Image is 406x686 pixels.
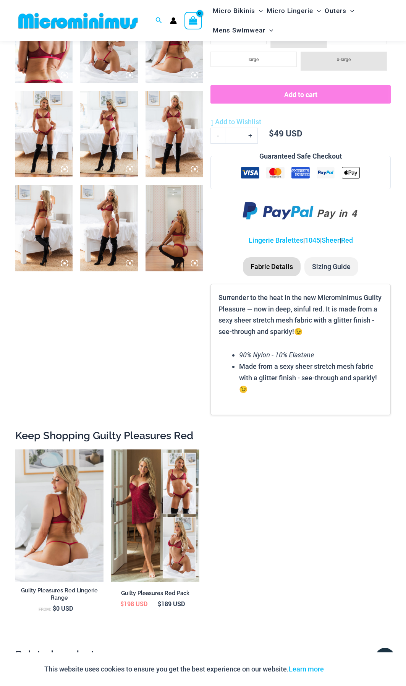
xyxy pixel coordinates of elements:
[15,429,391,442] h2: Keep Shopping Guilty Pleasures Red
[341,236,353,244] a: Red
[158,600,185,608] bdi: 189 USD
[210,85,391,104] button: Add to cart
[301,52,387,71] li: x-large
[322,236,340,244] a: Sheer
[15,185,73,271] img: Guilty Pleasures Red 1045 Bra 689 Micro
[249,57,259,62] span: large
[111,449,199,582] a: Guilty Pleasures Red Collection Pack FGuilty Pleasures Red Collection Pack BGuilty Pleasures Red ...
[265,1,323,21] a: Micro LingerieMenu ToggleMenu Toggle
[111,590,199,600] a: Guilty Pleasures Red Pack
[146,91,203,177] img: Guilty Pleasures Red 1045 Bra 689 Micro
[304,257,358,276] li: Sizing Guide
[210,52,297,67] li: large
[210,235,391,246] p: | | |
[255,1,263,21] span: Menu Toggle
[211,21,275,40] a: Mens SwimwearMenu ToggleMenu Toggle
[218,292,383,337] p: Surrender to the heat in the new Microminimus Guilty Pleasure — now in deep, sinful red. It is ma...
[80,91,137,177] img: Guilty Pleasures Red 1045 Bra 6045 Thong
[80,185,137,271] img: Guilty Pleasures Red 1045 Bra 689 Micro
[323,1,356,21] a: OutersMenu ToggleMenu Toggle
[184,12,202,29] a: View Shopping Cart, empty
[120,600,124,608] span: $
[243,257,301,276] li: Fabric Details
[15,12,141,29] img: MM SHOP LOGO FLAT
[249,236,303,244] a: Lingerie Bralettes
[39,607,51,612] span: From:
[330,660,362,678] button: Accept
[15,587,104,604] a: Guilty Pleasures Red Lingerie Range
[120,600,147,608] bdi: 198 USD
[269,128,274,139] span: $
[111,449,199,582] img: Guilty Pleasures Red Collection Pack F
[269,128,302,139] bdi: 49 USD
[211,1,265,21] a: Micro BikinisMenu ToggleMenu Toggle
[225,128,243,144] input: Product quantity
[15,648,391,661] h2: Related products
[53,604,73,612] bdi: 0 USD
[305,236,320,244] a: 1045
[44,663,324,675] p: This website uses cookies to ensure you get the best experience on our website.
[239,384,247,394] span: 😉
[111,590,199,597] h2: Guilty Pleasures Red Pack
[53,604,56,612] span: $
[15,587,104,601] h2: Guilty Pleasures Red Lingerie Range
[265,21,273,40] span: Menu Toggle
[239,361,383,395] li: Made from a sexy sheer stretch mesh fabric with a glitter finish - see-through and sparkly!
[215,118,261,126] span: Add to Wishlist
[15,449,104,582] img: Guilty Pleasures Red 1045 Bra 689 Micro 06
[15,449,104,582] a: Guilty Pleasures Red 1045 Bra 689 Micro 05Guilty Pleasures Red 1045 Bra 689 Micro 06Guilty Pleasu...
[155,16,162,26] a: Search icon link
[210,116,261,128] a: Add to Wishlist
[210,128,225,144] a: -
[170,17,177,24] a: Account icon link
[158,600,161,608] span: $
[213,21,265,40] span: Mens Swimwear
[289,665,324,673] a: Learn more
[239,350,314,359] em: 90% Nylon - 10% Elastane
[267,1,313,21] span: Micro Lingerie
[256,151,345,162] legend: Guaranteed Safe Checkout
[15,91,73,177] img: Guilty Pleasures Red 1045 Bra 6045 Thong
[337,57,351,62] span: x-large
[213,1,255,21] span: Micro Bikinis
[325,1,346,21] span: Outers
[346,1,354,21] span: Menu Toggle
[146,185,203,271] img: Guilty Pleasures Red 1045 Bra 6045 Thong
[243,128,258,144] a: +
[313,1,321,21] span: Menu Toggle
